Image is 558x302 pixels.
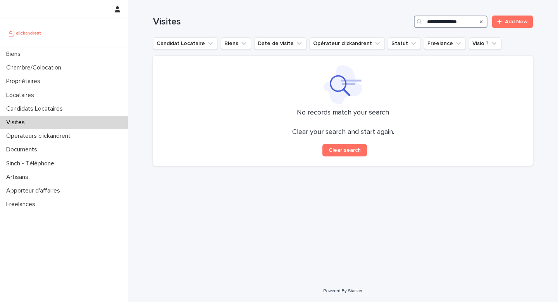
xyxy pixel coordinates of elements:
a: Powered By Stacker [323,288,362,293]
p: Candidats Locataires [3,105,69,113]
p: Chambre/Colocation [3,64,67,71]
p: No records match your search [162,109,524,117]
p: Propriétaires [3,78,46,85]
p: Sinch - Téléphone [3,160,60,167]
button: Visio ? [469,37,501,50]
button: Clear search [322,144,367,156]
button: Date de visite [254,37,307,50]
input: Search [414,16,487,28]
p: Clear your search and start again. [292,128,394,137]
button: Biens [221,37,251,50]
p: Visites [3,119,31,126]
span: Clear search [329,148,361,153]
p: Freelances [3,201,41,208]
p: Apporteur d'affaires [3,187,66,194]
p: Operateurs clickandrent [3,132,77,140]
button: Freelance [424,37,466,50]
a: Add New [492,16,533,28]
p: Biens [3,50,27,58]
img: UCB0brd3T0yccxBKYDjQ [6,25,44,41]
p: Locataires [3,92,40,99]
button: Opérateur clickandrent [310,37,385,50]
button: Candidat Locataire [153,37,218,50]
p: Documents [3,146,43,153]
button: Statut [388,37,421,50]
p: Artisans [3,174,34,181]
h1: Visites [153,16,411,28]
span: Add New [505,19,528,24]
